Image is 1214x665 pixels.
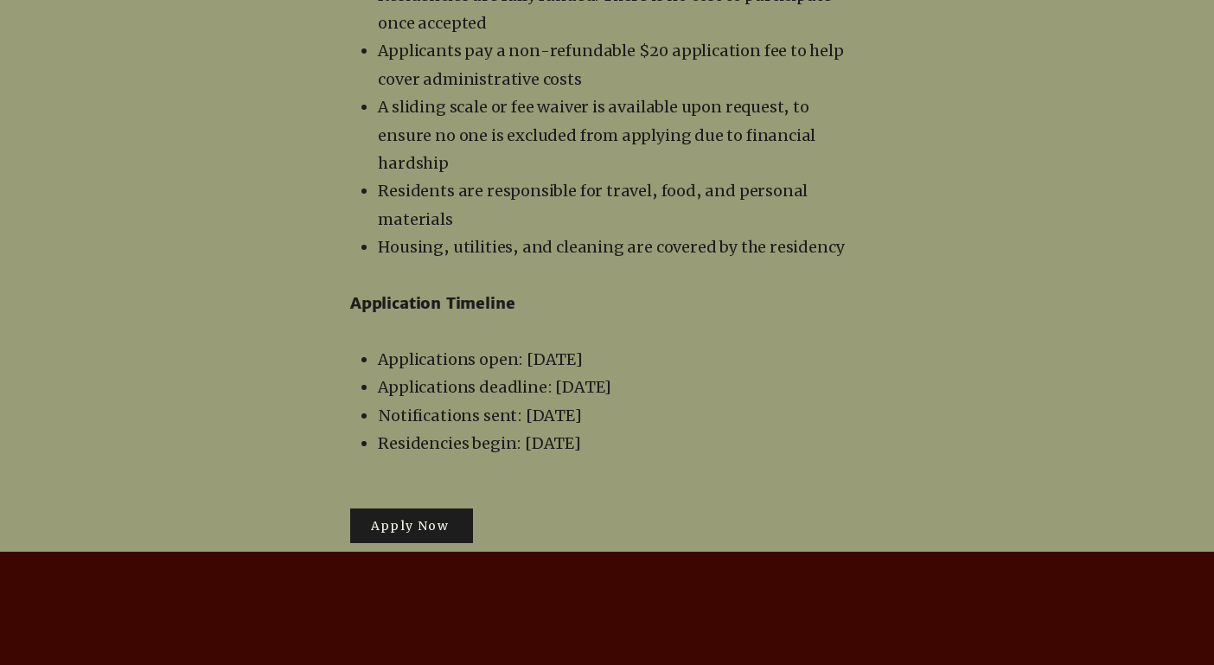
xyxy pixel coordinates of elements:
span: Applications open: [DATE] [378,349,583,369]
span: Housing, utilities, and cleaning are covered by the residency [378,237,844,257]
span: Residents are responsible for travel, food, and personal materials [378,181,808,228]
span: A sliding scale or fee waiver is available upon request, to ensure no one is excluded from applyi... [378,97,815,173]
span: Applications deadline: [DATE] [378,377,611,397]
span: Notifications sent: [DATE] [378,406,581,425]
a: Apply Now [350,508,473,543]
span: Apply Now [371,518,450,534]
span: Application Timeline [350,293,514,313]
span: Residencies begin: [DATE] [378,433,581,453]
span: Applicants pay a non-refundable $20 application fee to help cover administrative costs [378,41,843,88]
